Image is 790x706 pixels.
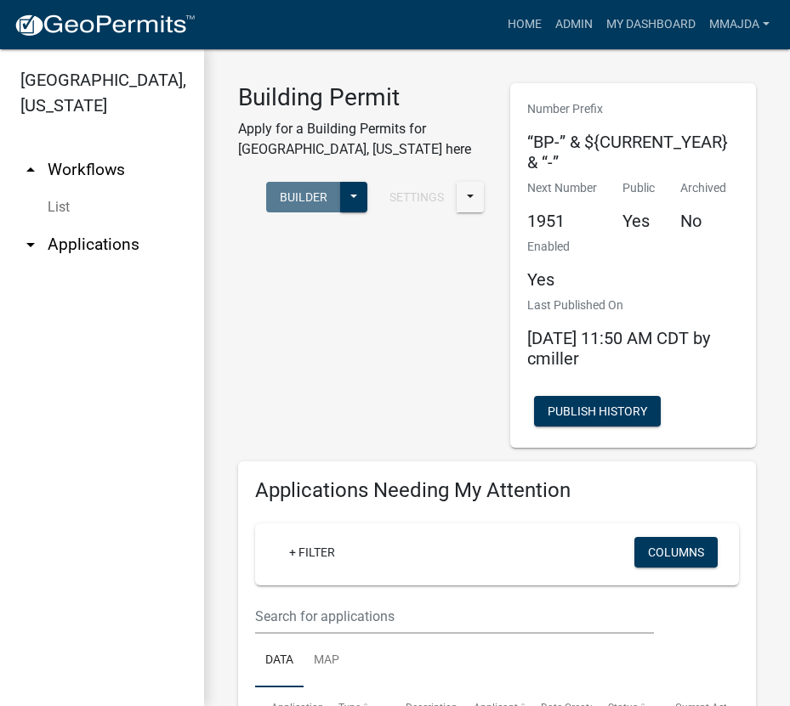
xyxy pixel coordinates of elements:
p: Enabled [527,238,570,256]
p: Next Number [527,179,597,197]
button: Settings [376,182,458,212]
h5: “BP-” & ${CURRENT_YEAR} & “-” [527,132,740,172]
span: [DATE] 11:50 AM CDT by cmiller [527,328,710,369]
button: Builder [266,182,341,212]
p: Public [622,179,655,197]
a: Map [304,634,350,688]
a: Home [501,8,548,41]
p: Number Prefix [527,100,740,118]
a: Data [255,634,304,688]
a: + Filter [276,537,349,568]
i: arrow_drop_up [20,160,41,180]
button: Publish History [534,396,661,426]
input: Search for applications [255,599,654,634]
h4: Applications Needing My Attention [255,478,739,503]
h5: 1951 [527,211,597,231]
a: mmajda [702,8,776,41]
h5: Yes [622,211,655,231]
h5: Yes [527,269,570,290]
wm-modal-confirm: Workflow Publish History [534,406,661,420]
p: Archived [680,179,726,197]
p: Apply for a Building Permits for [GEOGRAPHIC_DATA], [US_STATE] here [238,119,485,160]
a: Admin [548,8,600,41]
a: My Dashboard [600,8,702,41]
h3: Building Permit [238,83,485,112]
h5: No [680,211,726,231]
p: Last Published On [527,297,740,314]
i: arrow_drop_down [20,234,41,255]
button: Columns [634,537,718,568]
